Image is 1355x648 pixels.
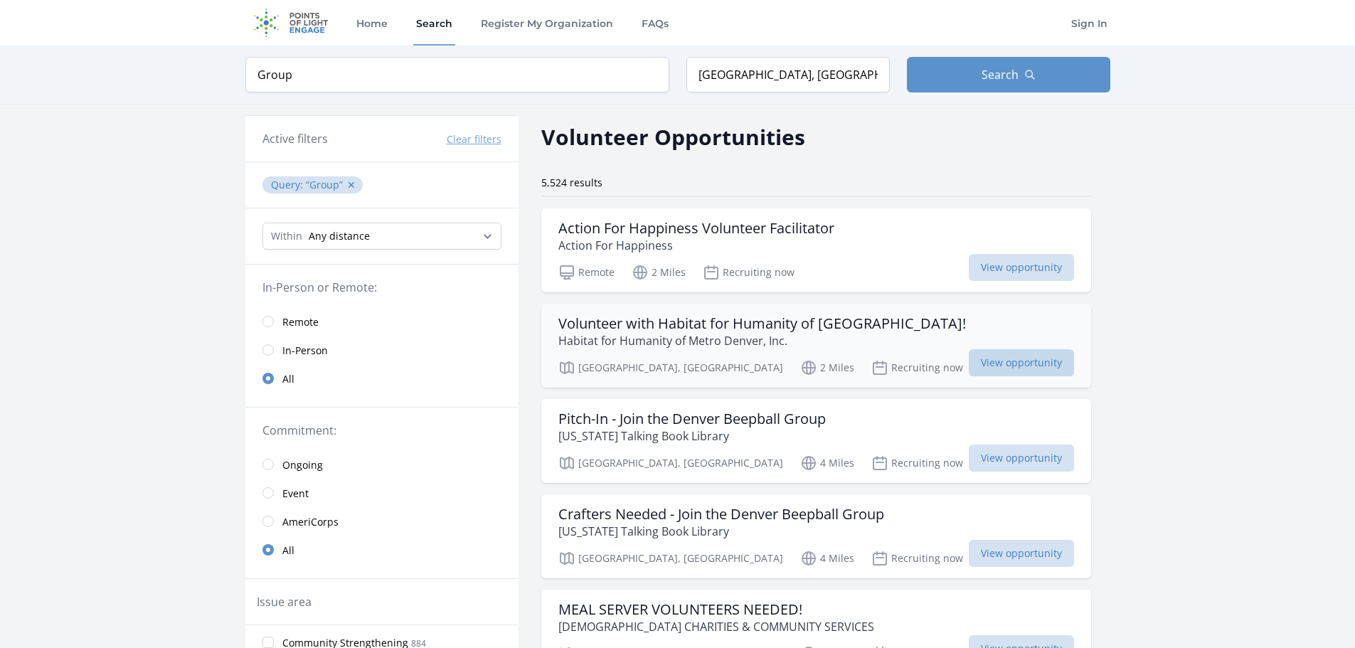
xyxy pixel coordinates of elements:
[558,359,783,376] p: [GEOGRAPHIC_DATA], [GEOGRAPHIC_DATA]
[282,487,309,501] span: Event
[969,445,1074,472] span: View opportunity
[245,479,519,507] a: Event
[558,220,834,237] h3: Action For Happiness Volunteer Facilitator
[245,507,519,536] a: AmeriCorps
[262,223,501,250] select: Search Radius
[982,66,1019,83] span: Search
[245,307,519,336] a: Remote
[632,264,686,281] p: 2 Miles
[282,372,294,386] span: All
[245,364,519,393] a: All
[541,304,1091,388] a: Volunteer with Habitat for Humanity of [GEOGRAPHIC_DATA]! Habitat for Humanity of Metro Denver, I...
[541,176,602,189] span: 5,524 results
[558,455,783,472] p: [GEOGRAPHIC_DATA], [GEOGRAPHIC_DATA]
[541,399,1091,483] a: Pitch-In - Join the Denver Beepball Group [US_STATE] Talking Book Library [GEOGRAPHIC_DATA], [GEO...
[558,237,834,254] p: Action For Happiness
[558,410,826,427] h3: Pitch-In - Join the Denver Beepball Group
[541,494,1091,578] a: Crafters Needed - Join the Denver Beepball Group [US_STATE] Talking Book Library [GEOGRAPHIC_DATA...
[871,359,963,376] p: Recruiting now
[262,130,328,147] h3: Active filters
[558,601,874,618] h3: MEAL SERVER VOLUNTEERS NEEDED!
[257,593,312,610] legend: Issue area
[558,427,826,445] p: [US_STATE] Talking Book Library
[558,315,966,332] h3: Volunteer with Habitat for Humanity of [GEOGRAPHIC_DATA]!
[347,178,356,192] button: ✕
[871,455,963,472] p: Recruiting now
[262,637,274,648] input: Community Strengthening 884
[871,550,963,567] p: Recruiting now
[282,515,339,529] span: AmeriCorps
[558,523,884,540] p: [US_STATE] Talking Book Library
[686,57,890,92] input: Location
[282,543,294,558] span: All
[558,264,615,281] p: Remote
[271,178,306,191] span: Query :
[245,536,519,564] a: All
[541,121,805,153] h2: Volunteer Opportunities
[558,332,966,349] p: Habitat for Humanity of Metro Denver, Inc.
[282,344,328,358] span: In-Person
[800,455,854,472] p: 4 Miles
[558,618,874,635] p: [DEMOGRAPHIC_DATA] CHARITIES & COMMUNITY SERVICES
[558,550,783,567] p: [GEOGRAPHIC_DATA], [GEOGRAPHIC_DATA]
[282,315,319,329] span: Remote
[282,458,323,472] span: Ongoing
[262,279,501,296] legend: In-Person or Remote:
[969,254,1074,281] span: View opportunity
[969,349,1074,376] span: View opportunity
[245,450,519,479] a: Ongoing
[245,57,669,92] input: Keyword
[969,540,1074,567] span: View opportunity
[703,264,795,281] p: Recruiting now
[447,132,501,147] button: Clear filters
[558,506,884,523] h3: Crafters Needed - Join the Denver Beepball Group
[245,336,519,364] a: In-Person
[541,208,1091,292] a: Action For Happiness Volunteer Facilitator Action For Happiness Remote 2 Miles Recruiting now Vie...
[262,422,501,439] legend: Commitment:
[800,550,854,567] p: 4 Miles
[306,178,343,191] q: Group
[907,57,1110,92] button: Search
[800,359,854,376] p: 2 Miles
